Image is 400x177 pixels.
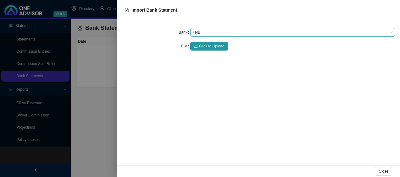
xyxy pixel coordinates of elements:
[190,42,228,51] button: uploadClick to Upload
[375,167,392,176] button: Close
[199,43,225,49] span: Click to Upload
[379,168,388,174] span: Close
[131,8,177,13] span: Import Bank Statment
[194,44,198,48] span: upload
[125,8,129,12] span: file-excel
[193,28,392,36] span: FNB
[181,42,190,51] label: File
[179,28,190,37] label: Bank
